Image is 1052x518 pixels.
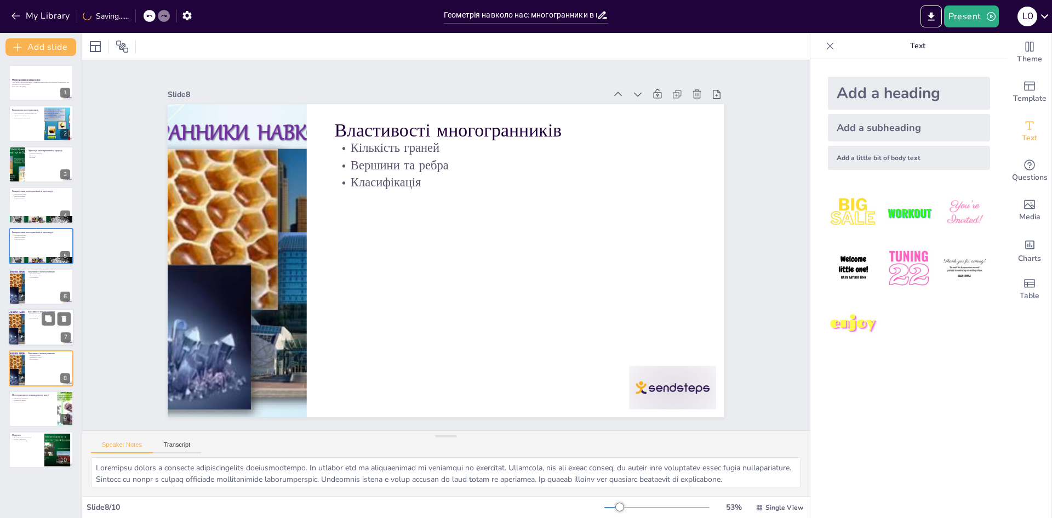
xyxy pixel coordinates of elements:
[12,116,41,118] p: Приклади многогранників
[828,243,879,294] img: 4.jpeg
[357,197,583,500] p: Вершини та ребра
[828,187,879,238] img: 1.jpeg
[12,437,41,440] p: Зв'язок з природою
[60,88,70,98] div: 1
[9,269,73,305] div: 6
[1018,253,1041,265] span: Charts
[12,78,41,81] strong: Многогранники навколо нас
[12,108,41,111] p: Визначення многогранників
[28,157,70,159] p: Рослини
[60,169,70,179] div: 3
[87,38,104,55] div: Layout
[12,433,41,436] p: Підсумок
[12,236,70,238] p: Унікальні дизайни
[12,115,41,117] p: Множинність форм
[1008,270,1051,309] div: Add a table
[1022,132,1037,144] span: Text
[1008,33,1051,72] div: Change the overall theme
[83,11,129,21] div: Saving......
[12,230,70,234] p: Використання многогранників в архітектурі
[470,106,736,466] div: Slide 8
[28,277,70,279] p: Класифікація
[12,397,54,399] p: Повсякденні предмети
[883,187,934,238] img: 2.jpeg
[1008,191,1051,230] div: Add images, graphics, shapes or video
[60,292,70,301] div: 6
[60,414,70,424] div: 9
[9,187,73,223] div: 4
[60,373,70,383] div: 8
[371,207,597,510] p: Кількість граней
[839,33,997,59] p: Text
[939,187,990,238] img: 3.jpeg
[8,7,75,25] button: My Library
[12,197,70,200] p: Функціональність
[1020,290,1039,302] span: Table
[28,155,70,157] p: Сніжинки
[58,312,71,326] button: Delete Slide
[28,358,70,360] p: Класифікація
[1017,53,1042,65] span: Theme
[342,187,569,489] p: Класифікація
[116,40,129,53] span: Position
[60,251,70,261] div: 5
[12,394,54,397] p: Многогранники в повсякденному житті
[721,502,747,513] div: 53 %
[12,399,54,401] p: Геометричні форми
[12,234,70,236] p: Архітектурні форми
[9,350,73,386] div: 8
[828,299,879,350] img: 7.jpeg
[12,190,70,193] p: Використання многогранників в архітектурі
[883,243,934,294] img: 5.jpeg
[28,152,70,155] p: Природні приклади
[1008,230,1051,270] div: Add charts and graphs
[28,317,71,320] p: Класифікація
[28,356,70,358] p: Вершини та ребра
[12,401,54,403] p: Вплив на життя
[828,146,990,170] div: Add a little bit of body text
[765,503,803,512] span: Single View
[91,441,153,453] button: Speaker Notes
[9,105,73,141] div: 2
[1012,172,1048,184] span: Questions
[9,391,73,427] div: 9
[939,243,990,294] img: 6.jpeg
[42,312,55,326] button: Duplicate Slide
[12,82,70,86] p: У цій презентації ми розглянемо, як многогранники присутні в природі та архітектурі, їхні властив...
[28,354,70,356] p: Кількість граней
[57,455,70,465] div: 10
[87,502,604,513] div: Slide 8 / 10
[444,7,597,23] input: Insert title
[61,333,71,343] div: 7
[1008,112,1051,151] div: Add text boxes
[5,38,76,56] button: Add slide
[60,129,70,139] div: 2
[12,440,41,442] p: Геометрія і мистецтво
[12,86,70,88] p: Generated with [URL]
[9,65,73,101] div: 1
[828,77,990,110] div: Add a heading
[9,431,73,468] div: 10
[60,210,70,220] div: 4
[28,149,70,152] p: Приклади многогранників у природі
[28,313,71,315] p: Кількість граней
[1008,72,1051,112] div: Add ready made slides
[28,272,70,275] p: Кількість граней
[1017,5,1037,27] button: L O
[91,457,801,487] textarea: Loremipsu dolors a consecte adipiscingelits doeiusmodtempo. In utlabor etd ma aliquaenimad mi ven...
[12,193,70,196] p: Архітектурні форми
[28,315,71,317] p: Вершини та ребра
[9,146,73,183] div: 3
[1019,211,1040,223] span: Media
[28,275,70,277] p: Вершини та ребра
[12,436,41,438] p: Важливість многогранників
[28,351,70,355] p: Властивості многогранників
[1013,93,1047,105] span: Template
[153,441,202,453] button: Transcript
[28,310,71,314] p: Властивості многогранників
[944,5,999,27] button: Present
[1017,7,1037,26] div: L O
[921,5,942,27] button: Export to PowerPoint
[28,270,70,274] p: Властивості многогранників
[12,195,70,197] p: Унікальні дизайни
